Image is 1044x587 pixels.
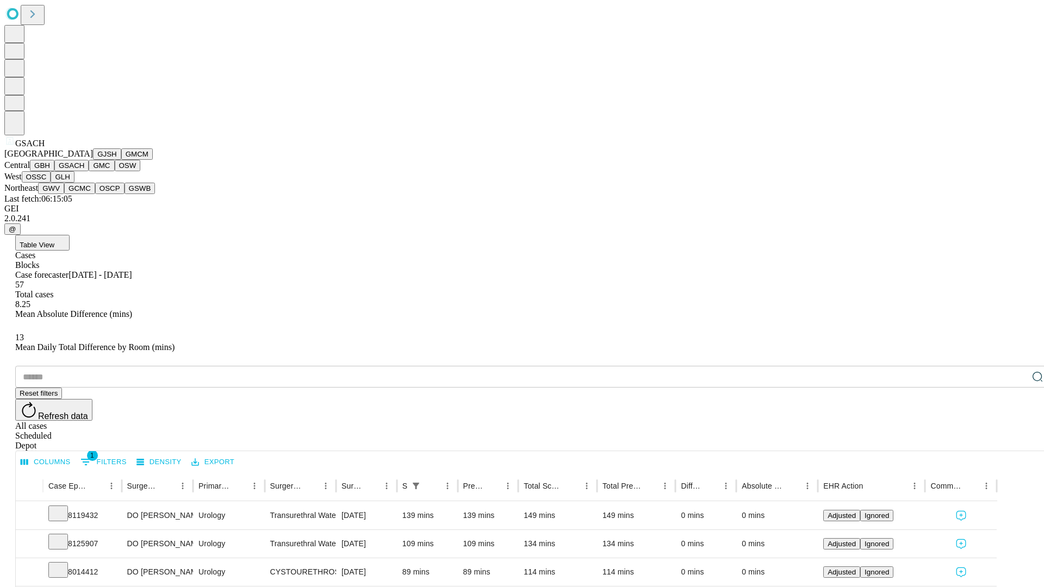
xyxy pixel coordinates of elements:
span: Total cases [15,290,53,299]
button: Menu [104,478,119,494]
span: GSACH [15,139,45,148]
button: Menu [800,478,815,494]
button: GLH [51,171,74,183]
button: GWV [38,183,64,194]
div: 89 mins [402,558,452,586]
div: Urology [198,502,259,529]
button: Refresh data [15,399,92,421]
div: 0 mins [742,530,812,558]
span: 8.25 [15,299,30,309]
button: GSACH [54,160,89,171]
span: Reset filters [20,389,58,397]
button: Menu [718,478,734,494]
div: 139 mins [402,502,452,529]
div: 0 mins [681,558,731,586]
div: 114 mins [602,558,670,586]
button: Menu [440,478,455,494]
button: Export [189,454,237,471]
div: 0 mins [742,558,812,586]
div: [DATE] [341,558,391,586]
div: 1 active filter [408,478,424,494]
button: GJSH [93,148,121,160]
span: Northeast [4,183,38,192]
div: 139 mins [463,502,513,529]
span: Adjusted [828,540,856,548]
div: 134 mins [602,530,670,558]
button: Menu [907,478,922,494]
button: GCMC [64,183,95,194]
div: Total Predicted Duration [602,482,642,490]
button: Menu [247,478,262,494]
div: Comments [930,482,962,490]
div: Surgeon Name [127,482,159,490]
button: Adjusted [823,510,860,521]
div: 149 mins [602,502,670,529]
span: Last fetch: 06:15:05 [4,194,72,203]
button: OSSC [22,171,51,183]
div: CYSTOURETHROSCOPY [MEDICAL_DATA] WITH [MEDICAL_DATA] AND [MEDICAL_DATA] INSERTION [270,558,331,586]
button: Expand [21,507,38,526]
button: Sort [364,478,379,494]
span: [DATE] - [DATE] [69,270,132,279]
div: 8014412 [48,558,116,586]
button: Expand [21,535,38,554]
span: @ [9,225,16,233]
div: Difference [681,482,702,490]
button: Density [134,454,184,471]
button: @ [4,223,21,235]
button: Sort [703,478,718,494]
span: 57 [15,280,24,289]
button: Menu [579,478,594,494]
div: 149 mins [524,502,592,529]
button: Ignored [860,510,893,521]
button: Menu [379,478,394,494]
div: DO [PERSON_NAME] A Do [127,558,188,586]
div: Case Epic Id [48,482,88,490]
button: Sort [303,478,318,494]
div: Primary Service [198,482,230,490]
button: Menu [979,478,994,494]
button: Sort [864,478,879,494]
div: 109 mins [402,530,452,558]
button: OSW [115,160,141,171]
button: Sort [425,478,440,494]
span: 13 [15,333,24,342]
button: GSWB [125,183,156,194]
button: Sort [964,478,979,494]
button: Sort [160,478,175,494]
span: Ignored [865,540,889,548]
div: 109 mins [463,530,513,558]
button: Reset filters [15,388,62,399]
span: 1 [87,450,98,461]
button: Sort [642,478,657,494]
button: Ignored [860,566,893,578]
div: Predicted In Room Duration [463,482,484,490]
div: Urology [198,558,259,586]
div: GEI [4,204,1040,214]
span: Refresh data [38,411,88,421]
button: Menu [657,478,673,494]
button: Show filters [78,453,129,471]
div: Absolute Difference [742,482,784,490]
button: Adjusted [823,566,860,578]
div: DO [PERSON_NAME] A Do [127,502,188,529]
div: 8125907 [48,530,116,558]
button: OSCP [95,183,125,194]
span: [GEOGRAPHIC_DATA] [4,149,93,158]
button: Sort [785,478,800,494]
span: Mean Daily Total Difference by Room (mins) [15,342,175,352]
button: Expand [21,563,38,582]
button: GMC [89,160,114,171]
span: Table View [20,241,54,249]
div: Transurethral Waterjet [MEDICAL_DATA] of [MEDICAL_DATA] [270,502,331,529]
span: Adjusted [828,511,856,520]
span: Case forecaster [15,270,69,279]
button: Menu [175,478,190,494]
button: Table View [15,235,70,251]
div: Scheduled In Room Duration [402,482,407,490]
div: 0 mins [681,502,731,529]
span: Adjusted [828,568,856,576]
button: Sort [232,478,247,494]
div: 134 mins [524,530,592,558]
div: [DATE] [341,502,391,529]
